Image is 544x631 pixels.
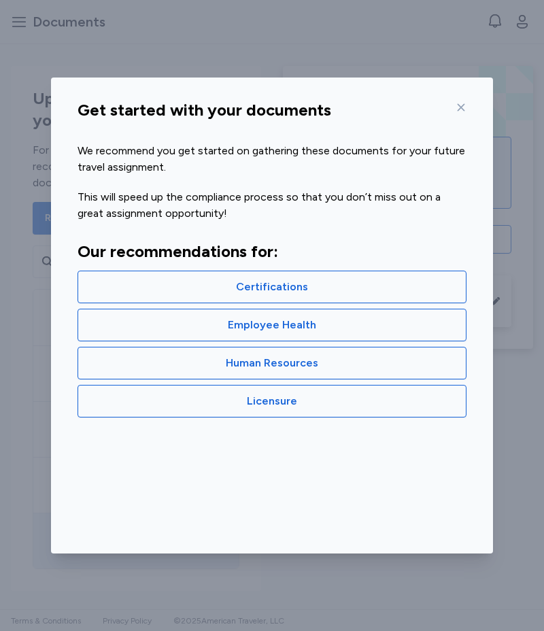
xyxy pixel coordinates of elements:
button: Certifications [78,271,466,303]
button: Licensure [78,385,466,417]
span: Employee Health [228,317,316,333]
span: Human Resources [226,355,318,371]
div: We recommend you get started on gathering these documents for your future travel assignment. [78,143,466,175]
button: Employee Health [78,309,466,341]
button: Human Resources [78,347,466,379]
div: This will speed up the compliance process so that you don’t miss out on a great assignment opport... [78,189,466,222]
span: Certifications [236,279,308,295]
div: Our recommendations for: [78,235,466,265]
div: Get started with your documents [78,99,331,121]
span: Licensure [247,393,297,409]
